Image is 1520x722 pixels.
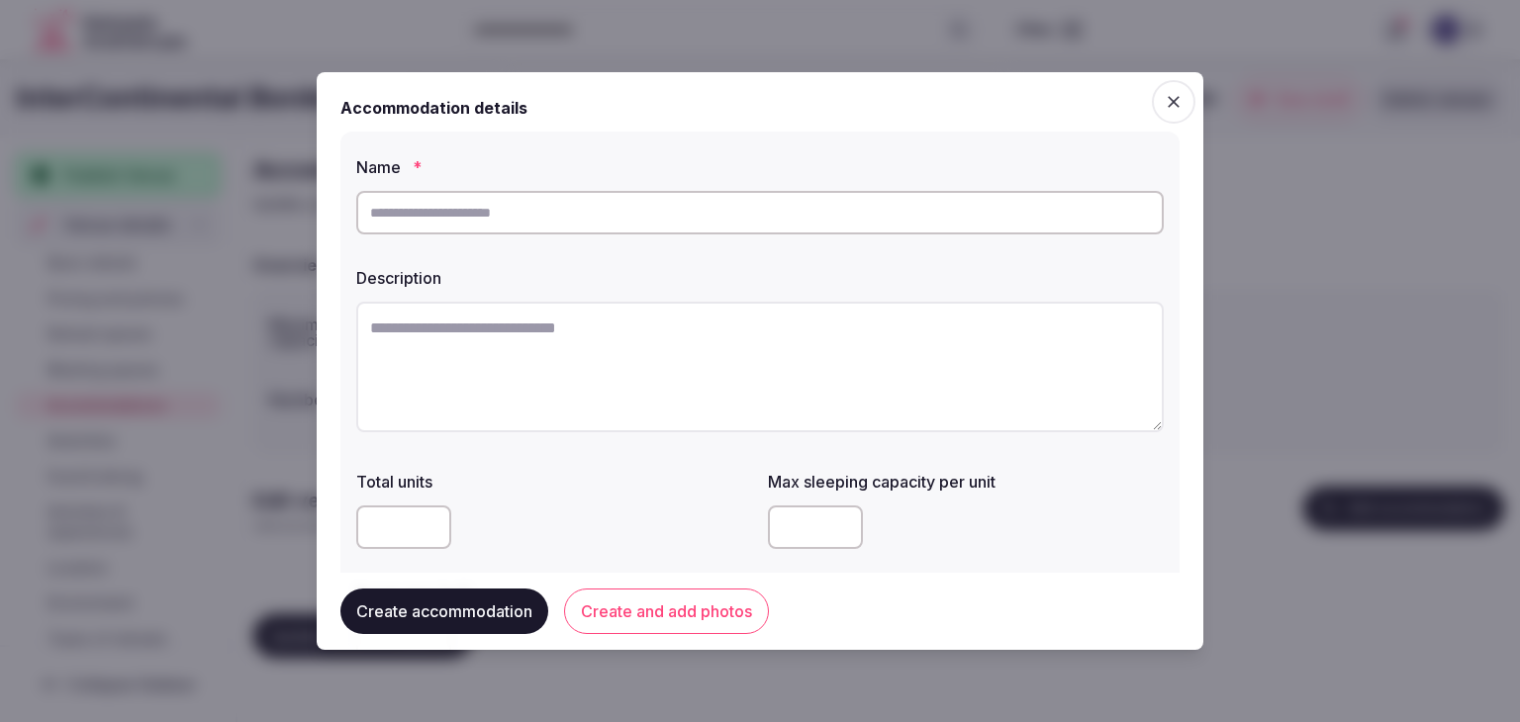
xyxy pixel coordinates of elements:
label: Name [356,159,1164,175]
label: Total units [356,474,752,490]
label: Max sleeping capacity per unit [768,474,1164,490]
label: Description [356,270,1164,286]
button: Create and add photos [564,588,769,634]
h2: Accommodation details [340,96,527,120]
button: Create accommodation [340,588,548,634]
